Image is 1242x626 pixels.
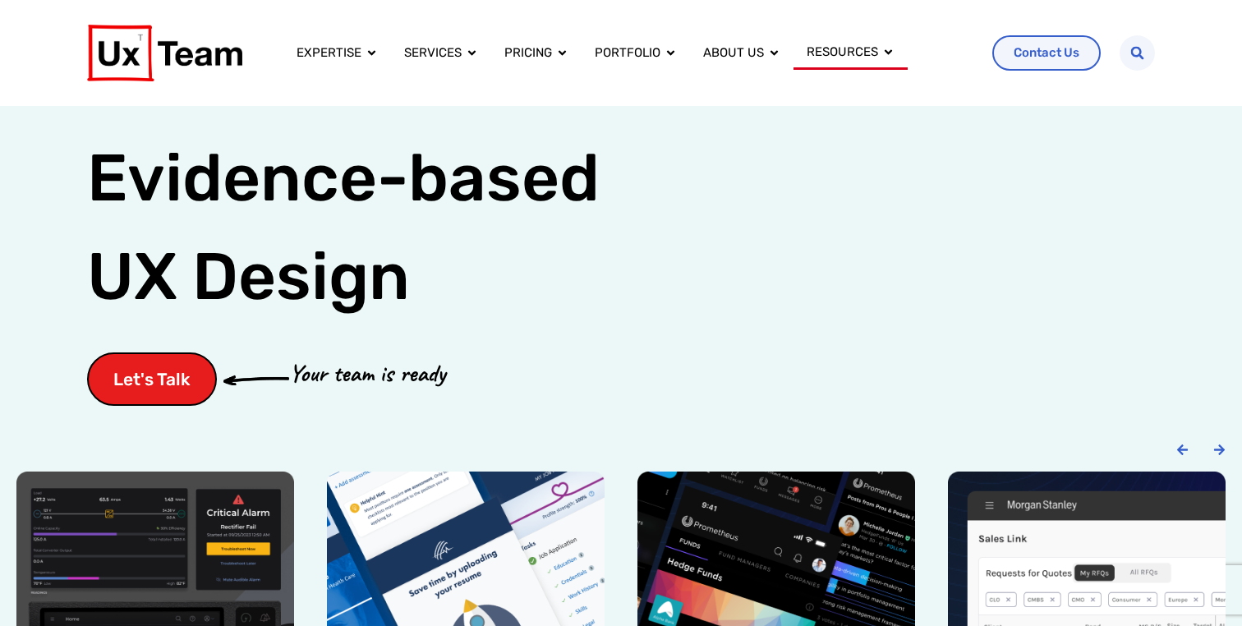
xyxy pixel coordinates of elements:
[87,25,242,81] img: UX Team Logo
[113,371,191,388] span: Let's Talk
[807,43,878,62] a: Resources
[504,44,552,62] a: Pricing
[87,129,600,326] h1: Evidence-based
[289,355,445,392] p: Your team is ready
[297,44,361,62] a: Expertise
[1213,444,1226,456] div: Next slide
[283,36,980,71] nav: Menu
[1176,444,1189,456] div: Previous slide
[87,236,410,318] span: UX Design
[87,352,217,406] a: Let's Talk
[992,35,1101,71] a: Contact Us
[595,44,660,62] a: Portfolio
[703,44,764,62] a: About us
[283,36,980,71] div: Menu Toggle
[1120,35,1155,71] div: Search
[1014,47,1079,59] span: Contact Us
[404,44,462,62] a: Services
[223,375,289,384] img: arrow-cta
